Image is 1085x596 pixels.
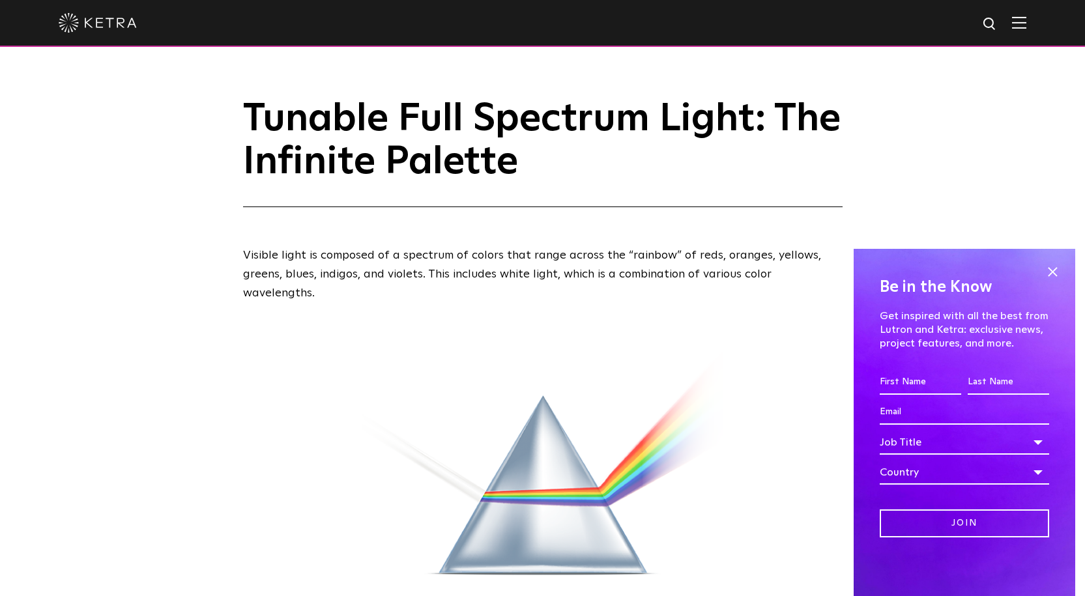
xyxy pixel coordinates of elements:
p: Get inspired with all the best from Lutron and Ketra: exclusive news, project features, and more. [880,309,1049,350]
div: Country [880,460,1049,485]
p: Visible light is composed of a spectrum of colors that range across the “rainbow” of reds, orange... [243,246,843,302]
img: search icon [982,16,998,33]
img: White light on a prism, producing a range of colors [243,328,843,595]
img: ketra-logo-2019-white [59,13,137,33]
input: First Name [880,370,961,395]
input: Email [880,400,1049,425]
div: Job Title [880,430,1049,455]
input: Last Name [968,370,1049,395]
input: Join [880,509,1049,537]
img: Hamburger%20Nav.svg [1012,16,1026,29]
h4: Be in the Know [880,275,1049,300]
h1: Tunable Full Spectrum Light: The Infinite Palette [243,98,843,207]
